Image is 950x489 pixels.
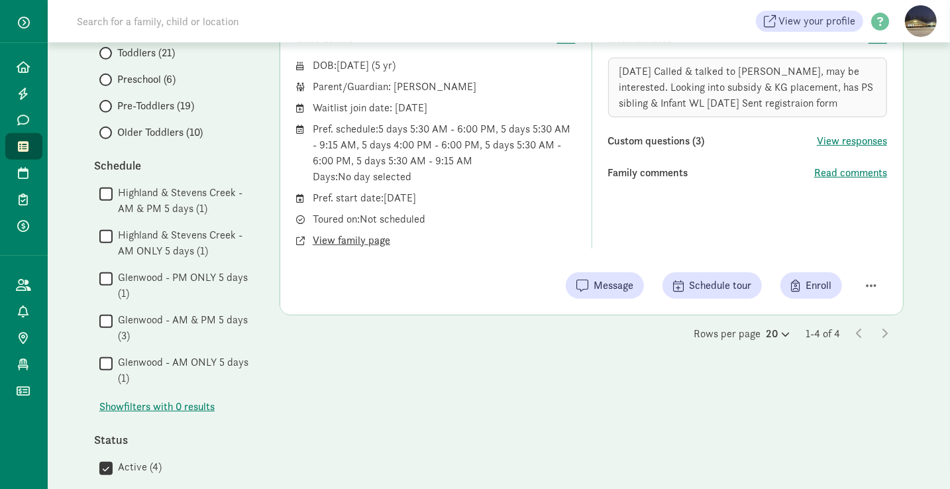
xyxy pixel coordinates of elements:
[94,431,253,449] div: Status
[313,233,390,248] button: View family page
[313,79,576,95] div: Parent/Guardian: [PERSON_NAME]
[99,399,215,415] span: Show filters with 0 results
[280,326,904,342] div: Rows per page 1-4 of 4
[884,425,950,489] iframe: Chat Widget
[113,270,253,301] label: Glenwood - PM ONLY 5 days (1)
[113,459,162,475] label: Active (4)
[780,272,842,299] button: Enroll
[817,133,887,149] button: View responses
[113,354,253,386] label: Glenwood - AM ONLY 5 days (1)
[313,121,576,185] div: Pref. schedule: 5 days 5:30 AM - 6:00 PM, 5 days 5:30 AM - 9:15 AM, 5 days 4:00 PM - 6:00 PM, 5 d...
[375,58,392,72] span: 5
[117,72,176,87] span: Preschool (6)
[662,272,762,299] button: Schedule tour
[117,125,203,140] span: Older Toddlers (10)
[566,272,644,299] button: Message
[313,190,576,206] div: Pref. start date: [DATE]
[94,156,253,174] div: Schedule
[778,13,855,29] span: View your profile
[619,64,874,110] span: [DATE] Called & talked to [PERSON_NAME], may be interested. Looking into subsidy & KG placement, ...
[113,185,253,217] label: Highland & Stevens Creek - AM & PM 5 days (1)
[608,133,818,149] div: Custom questions (3)
[69,8,441,34] input: Search for a family, child or location
[814,165,887,181] button: Read comments
[608,165,815,181] div: Family comments
[594,278,633,294] span: Message
[99,399,215,415] button: Showfilters with 0 results
[117,45,175,61] span: Toddlers (21)
[756,11,863,32] a: View your profile
[113,312,253,344] label: Glenwood - AM & PM 5 days (3)
[313,211,576,227] div: Toured on: Not scheduled
[337,58,369,72] span: [DATE]
[806,278,831,294] span: Enroll
[117,98,194,114] span: Pre-Toddlers (19)
[313,100,576,116] div: Waitlist join date: [DATE]
[689,278,751,294] span: Schedule tour
[113,227,253,259] label: Highland & Stevens Creek - AM ONLY 5 days (1)
[766,326,790,342] div: 20
[313,58,576,74] div: DOB: ( )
